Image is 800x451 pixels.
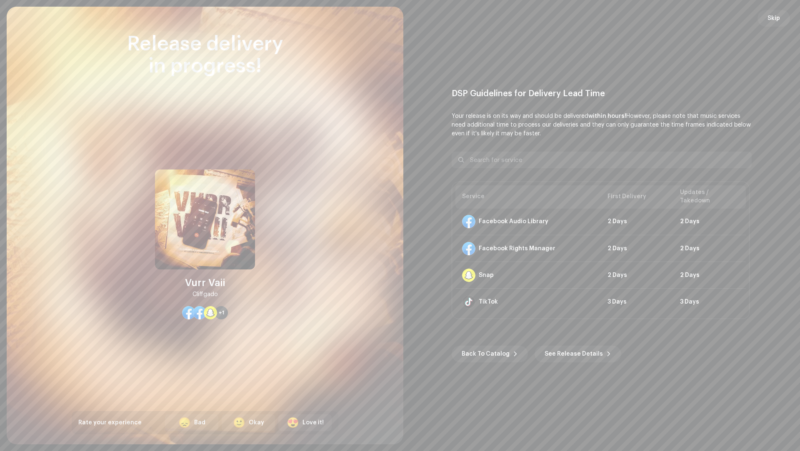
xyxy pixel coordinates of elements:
[479,245,555,252] div: Facebook Rights Manager
[535,346,621,362] button: See Release Details
[673,185,746,208] th: Updates / Takedown
[673,235,746,262] td: 2 Days
[452,152,752,168] input: Search for service
[462,346,510,362] span: Back To Catalog
[601,235,673,262] td: 2 Days
[185,276,225,289] div: Vurr Vaii
[72,33,338,77] div: Release delivery in progress!
[192,289,218,299] div: Cliffgado
[479,299,498,305] div: TikTok
[601,209,673,235] td: 2 Days
[452,89,752,99] div: DSP Guidelines for Delivery Lead Time
[588,113,626,119] b: within hours!
[233,418,245,428] div: 🙂
[767,10,780,27] span: Skip
[452,346,528,362] button: Back To Catalog
[178,418,191,428] div: 😞
[155,169,255,269] img: b513ad1a-1fb0-489d-9703-f0c9a5913fc7
[479,272,494,279] div: Snap
[545,346,603,362] span: See Release Details
[455,185,601,208] th: Service
[601,262,673,289] td: 2 Days
[673,262,746,289] td: 2 Days
[673,209,746,235] td: 2 Days
[249,419,264,427] div: Okay
[601,289,673,315] td: 3 Days
[673,289,746,315] td: 3 Days
[479,218,548,225] div: Facebook Audio Library
[219,309,224,316] span: +1
[452,112,752,138] p: Your release is on its way and should be delivered However, please note that music services need ...
[302,419,324,427] div: Love it!
[601,185,673,208] th: First Delivery
[287,418,299,428] div: 😍
[757,10,790,27] button: Skip
[78,420,142,426] span: Rate your experience
[194,419,205,427] div: Bad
